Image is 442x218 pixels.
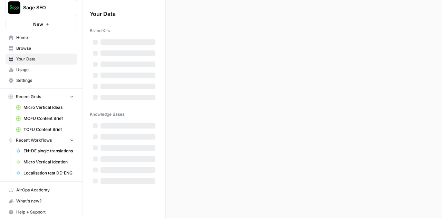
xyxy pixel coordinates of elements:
span: Localisation test DE-ENG [23,170,74,176]
span: Browse [16,45,74,51]
span: MOFU Content Brief [23,115,74,122]
button: New [6,19,77,29]
span: Your Data [90,10,150,18]
span: Micro Vertical Ideation [23,159,74,165]
span: Settings [16,77,74,84]
span: Micro Vertical Ideas [23,104,74,111]
span: AirOps Academy [16,187,74,193]
span: Recent Workflows [16,137,52,143]
span: Recent Grids [16,94,41,100]
span: Usage [16,67,74,73]
a: Home [6,32,77,43]
span: Knowledge Bases [90,111,124,117]
a: Settings [6,75,77,86]
span: EN-DE single translations [23,148,74,154]
a: AirOps Academy [6,184,77,196]
button: Help + Support [6,207,77,218]
a: Browse [6,43,77,54]
a: Micro Vertical Ideas [13,102,77,113]
button: What's new? [6,196,77,207]
a: Localisation test DE-ENG [13,168,77,179]
a: Usage [6,64,77,75]
a: TOFU Content Brief [13,124,77,135]
button: Recent Workflows [6,135,77,145]
button: Recent Grids [6,92,77,102]
span: Home [16,35,74,41]
span: Help + Support [16,209,74,215]
span: Sage SEO [23,4,65,11]
a: MOFU Content Brief [13,113,77,124]
img: Sage SEO Logo [8,1,20,14]
span: TOFU Content Brief [23,126,74,133]
a: Micro Vertical Ideation [13,157,77,168]
a: EN-DE single translations [13,145,77,157]
a: Your Data [6,54,77,65]
span: Brand Kits [90,28,110,34]
div: What's new? [6,196,77,206]
span: New [33,21,43,28]
span: Your Data [16,56,74,62]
